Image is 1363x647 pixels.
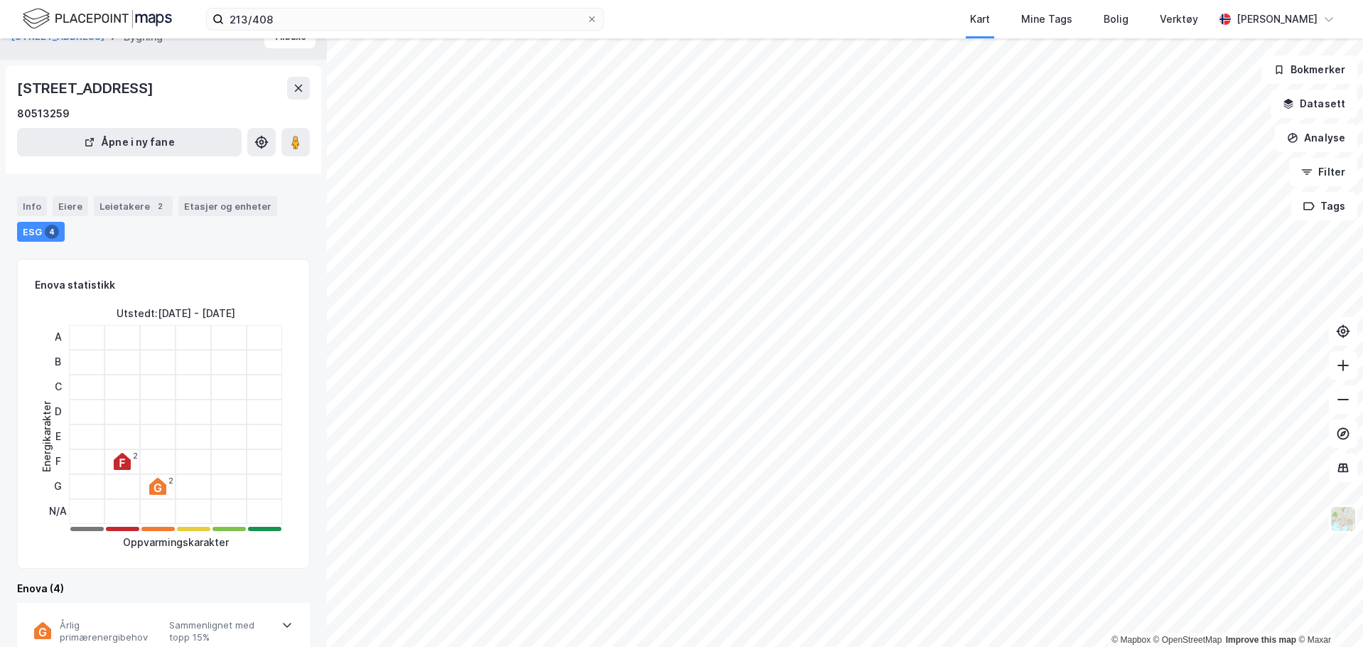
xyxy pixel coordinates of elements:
[94,196,173,216] div: Leietakere
[49,499,67,524] div: N/A
[60,619,163,644] span: Årlig primærenergibehov
[123,534,229,551] div: Oppvarmingskarakter
[45,225,59,239] div: 4
[970,11,990,28] div: Kart
[23,6,172,31] img: logo.f888ab2527a4732fd821a326f86c7f29.svg
[1237,11,1318,28] div: [PERSON_NAME]
[117,305,235,322] div: Utstedt : [DATE] - [DATE]
[1111,635,1151,645] a: Mapbox
[49,474,67,499] div: G
[1021,11,1072,28] div: Mine Tags
[1330,506,1357,533] img: Z
[17,222,65,242] div: ESG
[1104,11,1128,28] div: Bolig
[17,128,242,156] button: Åpne i ny fane
[49,325,67,350] div: A
[17,196,47,216] div: Info
[1153,635,1222,645] a: OpenStreetMap
[224,9,586,30] input: Søk på adresse, matrikkel, gårdeiere, leietakere eller personer
[38,401,55,472] div: Energikarakter
[1289,158,1357,186] button: Filter
[1292,579,1363,647] div: Kontrollprogram for chat
[1271,90,1357,118] button: Datasett
[1226,635,1296,645] a: Improve this map
[17,105,70,122] div: 80513259
[169,619,273,644] span: Sammenlignet med topp 15%
[184,200,271,213] div: Etasjer og enheter
[17,580,310,597] div: Enova (4)
[53,196,88,216] div: Eiere
[49,375,67,400] div: C
[1291,192,1357,220] button: Tags
[17,77,156,100] div: [STREET_ADDRESS]
[35,277,115,294] div: Enova statistikk
[49,350,67,375] div: B
[49,449,67,474] div: F
[49,424,67,449] div: E
[1261,55,1357,84] button: Bokmerker
[153,199,167,213] div: 2
[1275,124,1357,152] button: Analyse
[1160,11,1198,28] div: Verktøy
[1292,579,1363,647] iframe: Chat Widget
[49,400,67,424] div: D
[133,451,138,460] div: 2
[168,476,173,485] div: 2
